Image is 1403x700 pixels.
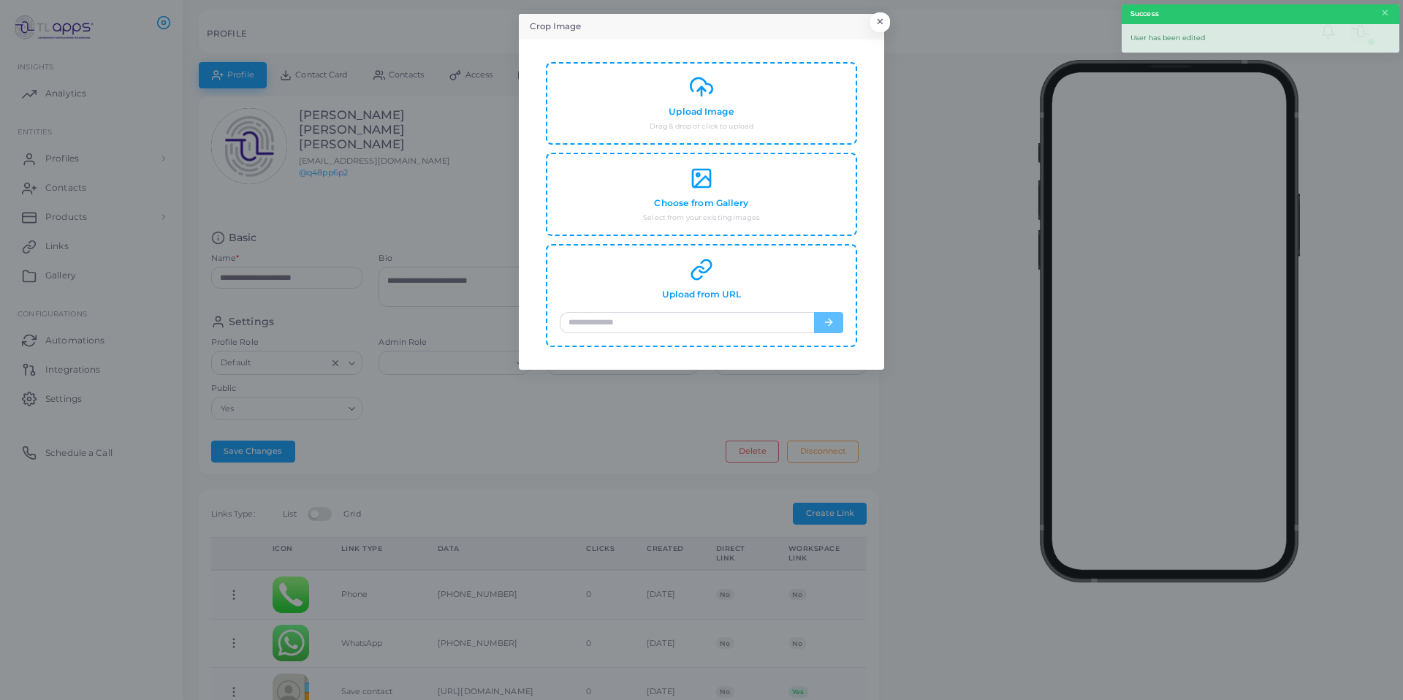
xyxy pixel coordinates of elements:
[1122,24,1399,53] div: User has been edited
[870,12,890,31] button: Close
[1380,5,1390,21] button: Close
[669,107,734,118] h4: Upload Image
[654,198,748,209] h4: Choose from Gallery
[662,289,742,300] h4: Upload from URL
[1130,9,1159,19] strong: Success
[530,20,581,33] h5: Crop Image
[650,121,753,132] small: Drag & drop or click to upload
[643,213,760,223] small: Select from your existing images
